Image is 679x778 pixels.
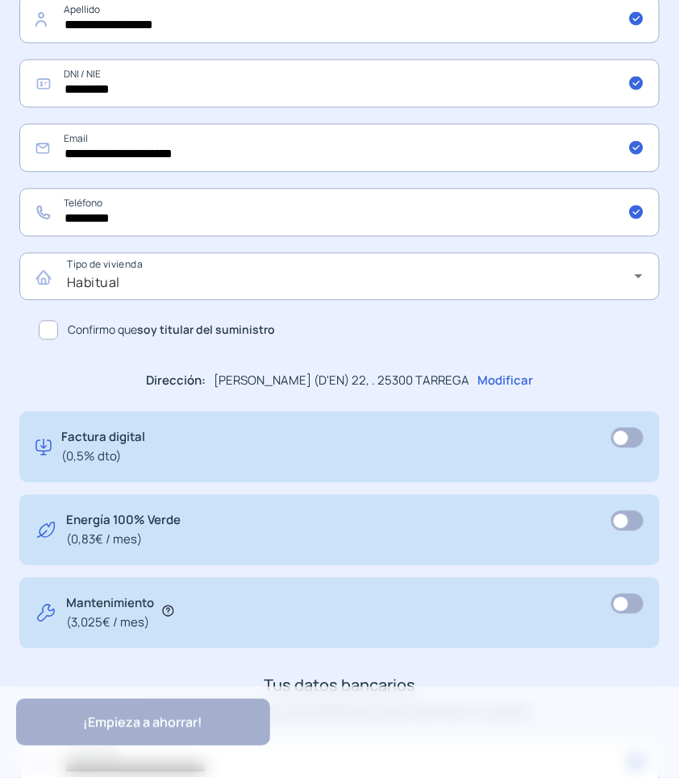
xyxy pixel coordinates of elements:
span: Confirmo que [68,321,275,339]
h3: Tus datos bancarios [19,672,660,698]
p: Dirección: [146,371,206,390]
span: (0,83€ / mes) [66,530,181,549]
img: tool.svg [35,593,56,632]
p: Mantenimiento [66,593,154,632]
img: digital-invoice.svg [35,427,52,466]
span: (3,025€ / mes) [66,613,154,632]
mat-label: Tipo de vivienda [67,257,143,271]
span: (0,5% dto) [61,447,145,466]
p: Modificar [477,371,533,390]
p: Energía 100% Verde [66,510,181,549]
p: Factura digital [61,427,145,466]
b: soy titular del suministro [137,322,275,337]
span: Habitual [67,273,120,291]
img: energy-green.svg [35,510,56,549]
p: [PERSON_NAME] (D'EN) 22, . 25300 TARREGA [214,371,469,390]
